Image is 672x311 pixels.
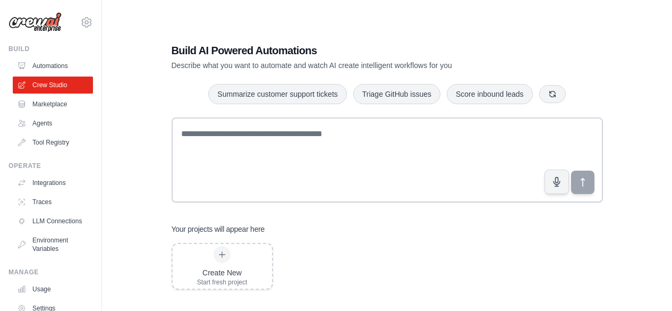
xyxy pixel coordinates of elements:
a: Tool Registry [13,134,93,151]
a: Usage [13,281,93,298]
a: Traces [13,194,93,211]
a: Integrations [13,174,93,191]
a: Marketplace [13,96,93,113]
a: Crew Studio [13,77,93,94]
button: Get new suggestions [539,85,566,103]
div: Start fresh project [197,278,248,287]
div: Manage [8,268,93,276]
a: LLM Connections [13,213,93,230]
button: Click to speak your automation idea [545,170,569,194]
div: Create New [197,267,248,278]
div: Build [8,45,93,53]
div: Operate [8,162,93,170]
h3: Your projects will appear here [172,224,265,234]
a: Agents [13,115,93,132]
button: Summarize customer support tickets [208,84,346,104]
a: Automations [13,57,93,74]
p: Describe what you want to automate and watch AI create intelligent workflows for you [172,60,529,71]
h1: Build AI Powered Automations [172,43,529,58]
button: Score inbound leads [447,84,533,104]
a: Environment Variables [13,232,93,257]
button: Triage GitHub issues [353,84,440,104]
img: Logo [8,12,62,32]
